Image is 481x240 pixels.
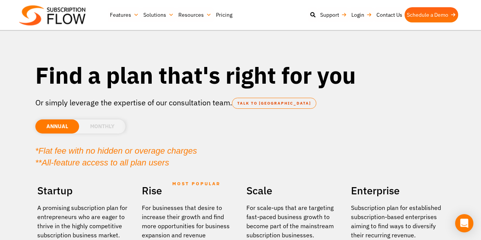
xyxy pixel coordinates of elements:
[214,7,235,22] a: Pricing
[405,7,458,22] a: Schedule a Demo
[246,203,340,240] div: For scale-ups that are targeting fast-paced business growth to become part of the mainstream subs...
[374,7,405,22] a: Contact Us
[172,175,221,192] span: MOST POPULAR
[35,97,446,108] p: Or simply leverage the expertise of our consultation team.
[141,7,176,22] a: Solutions
[35,158,169,167] em: **All-feature access to all plan users
[108,7,141,22] a: Features
[246,182,340,199] h2: Scale
[35,146,197,156] em: *Flat fee with no hidden or overage charges
[351,203,444,240] p: Subscription plan for established subscription-based enterprises aiming to find ways to diversify...
[35,119,79,134] li: ANNUAL
[349,7,374,22] a: Login
[232,98,316,109] a: TALK TO [GEOGRAPHIC_DATA]
[79,119,125,134] li: MONTHLY
[19,5,86,25] img: Subscriptionflow
[35,61,446,89] h1: Find a plan that's right for you
[37,182,130,199] h2: Startup
[37,203,130,240] p: A promising subscription plan for entrepreneurs who are eager to thrive in the highly competitive...
[176,7,214,22] a: Resources
[351,182,444,199] h2: Enterprise
[142,182,235,199] h2: Rise
[455,214,473,232] div: Open Intercom Messenger
[318,7,349,22] a: Support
